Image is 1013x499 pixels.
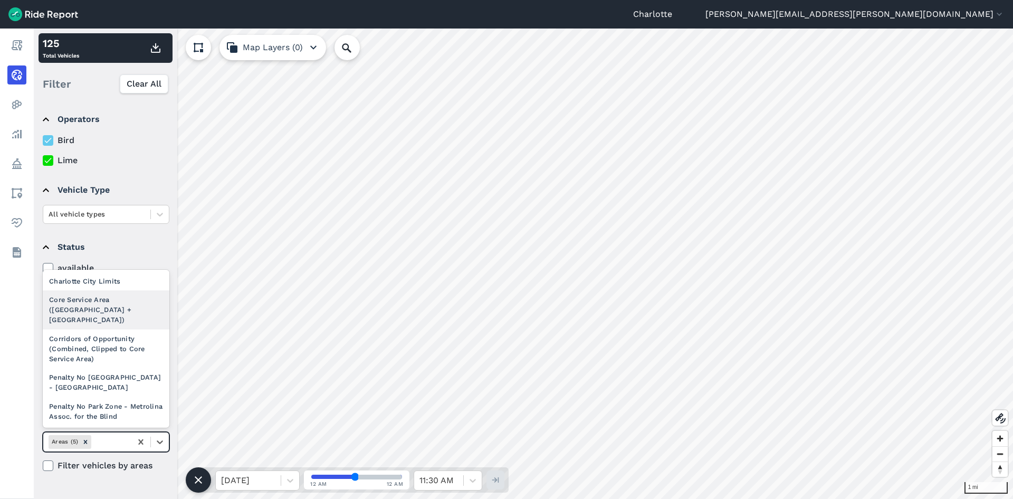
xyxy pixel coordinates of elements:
[964,482,1008,494] div: 1 mi
[49,435,80,448] div: Areas (5)
[43,35,79,61] div: Total Vehicles
[992,462,1008,477] button: Reset bearing to north
[43,368,169,397] div: Penalty No [GEOGRAPHIC_DATA] - [GEOGRAPHIC_DATA]
[34,29,1013,499] canvas: Map
[43,329,169,369] div: Corridors of Opportunity (Combined, Clipped to Core Service Area)
[7,243,26,262] a: Datasets
[43,290,169,329] div: Core Service Area ([GEOGRAPHIC_DATA] + [GEOGRAPHIC_DATA])
[992,446,1008,462] button: Zoom out
[43,35,79,51] div: 125
[43,272,169,290] div: Charlotte City Limits
[43,134,169,147] label: Bird
[120,74,168,93] button: Clear All
[633,8,672,21] a: Charlotte
[7,125,26,144] a: Analyze
[7,154,26,173] a: Policy
[80,435,91,448] div: Remove Areas (5)
[43,232,168,262] summary: Status
[310,480,327,488] span: 12 AM
[992,431,1008,446] button: Zoom in
[8,7,78,21] img: Ride Report
[7,36,26,55] a: Report
[39,68,173,100] div: Filter
[7,184,26,203] a: Areas
[43,262,169,275] label: available
[43,397,169,426] div: Penalty No Park Zone - Metrolina Assoc. for the Blind
[7,213,26,232] a: Health
[127,78,161,90] span: Clear All
[43,459,169,472] label: Filter vehicles by areas
[43,105,168,134] summary: Operators
[335,35,377,60] input: Search Location or Vehicles
[7,95,26,114] a: Heatmaps
[43,175,168,205] summary: Vehicle Type
[43,154,169,167] label: Lime
[7,65,26,84] a: Realtime
[219,35,326,60] button: Map Layers (0)
[705,8,1005,21] button: [PERSON_NAME][EMAIL_ADDRESS][PERSON_NAME][DOMAIN_NAME]
[387,480,404,488] span: 12 AM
